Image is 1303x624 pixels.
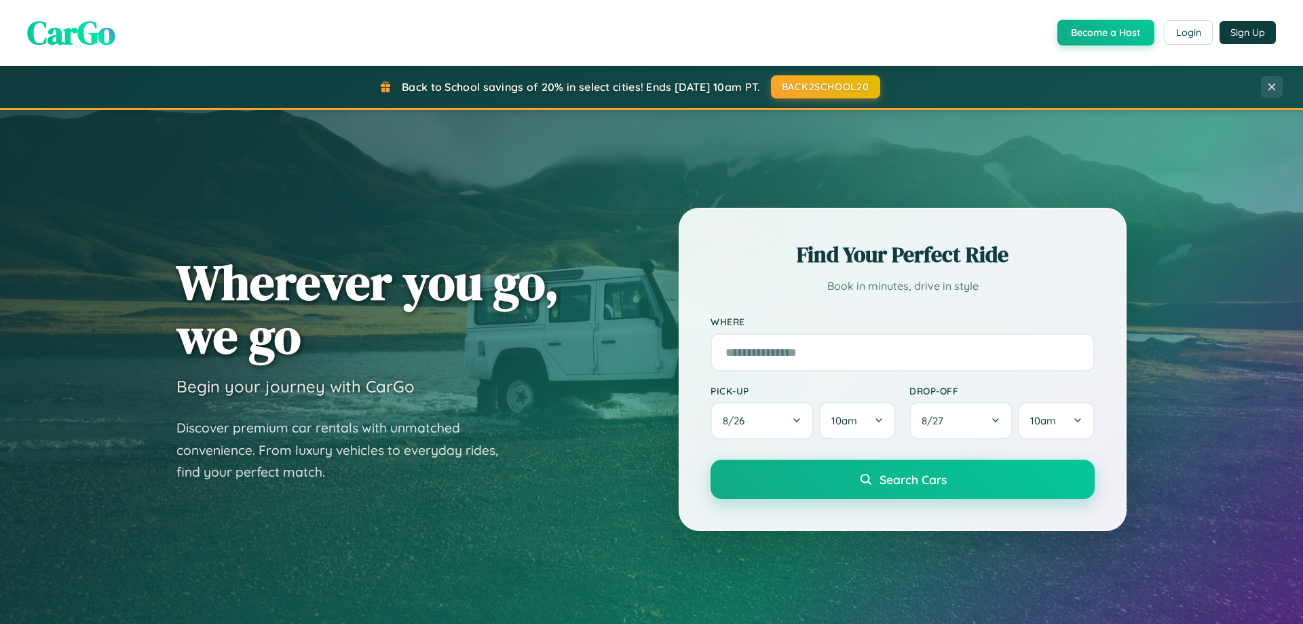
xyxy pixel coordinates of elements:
label: Pick-up [711,385,896,397]
button: 10am [1018,402,1095,439]
span: 8 / 26 [723,414,751,427]
span: Search Cars [880,472,947,487]
span: 8 / 27 [922,414,950,427]
label: Drop-off [909,385,1095,397]
label: Where [711,316,1095,328]
p: Book in minutes, drive in style [711,276,1095,296]
button: Search Cars [711,460,1095,499]
button: 8/27 [909,402,1013,439]
span: 10am [831,414,857,427]
button: 8/26 [711,402,814,439]
span: Back to School savings of 20% in select cities! Ends [DATE] 10am PT. [402,80,760,94]
button: Become a Host [1057,20,1154,45]
h3: Begin your journey with CarGo [176,376,415,397]
h2: Find Your Perfect Ride [711,240,1095,270]
button: Login [1165,20,1213,45]
button: Sign Up [1220,21,1276,44]
p: Discover premium car rentals with unmatched convenience. From luxury vehicles to everyday rides, ... [176,417,516,483]
span: 10am [1030,414,1056,427]
h1: Wherever you go, we go [176,255,559,363]
button: 10am [819,402,896,439]
span: CarGo [27,10,115,55]
button: BACK2SCHOOL20 [771,75,880,98]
